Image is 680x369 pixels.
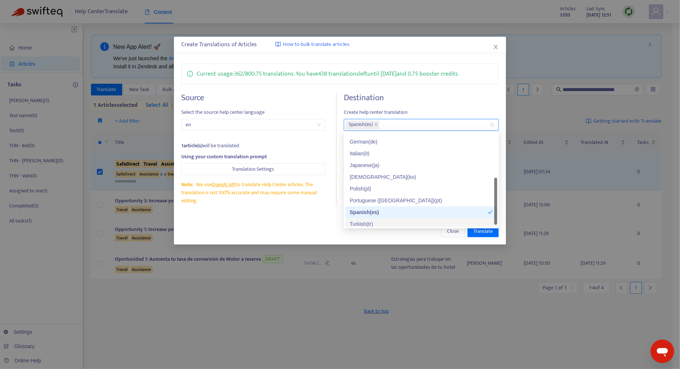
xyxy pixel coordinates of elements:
[344,108,499,116] span: Create help center translation
[349,120,373,129] span: Spanish ( es )
[350,220,493,228] div: Turkish ( tr )
[350,138,493,146] div: German ( de )
[488,210,493,215] span: check
[212,180,236,189] a: OpenAI API
[181,153,325,161] div: Using your custom translation prompt
[181,141,203,150] strong: 1 article(s)
[197,69,459,79] p: Current usage: 362 / 800.75 translations . You have 438 translations left until [DATE] and 0.75 b...
[275,40,349,49] a: How to bulk translate articles
[493,44,499,50] span: close
[350,149,493,158] div: Italian ( it )
[350,196,493,205] div: Portuguese ([GEOGRAPHIC_DATA]) ( pt )
[181,142,325,150] div: will be translated
[350,161,493,169] div: Japanese ( ja )
[441,225,465,237] button: Close
[186,119,321,130] span: en
[374,123,378,127] span: close
[350,208,488,216] div: Spanish ( es )
[181,93,325,103] h4: Source
[350,185,493,193] div: Polish ( pl )
[181,40,499,49] div: Create Translations of Articles
[447,227,459,235] span: Close
[181,108,325,116] span: Select the source help center language
[187,69,193,77] span: info-circle
[275,41,281,47] img: image-link
[350,173,493,181] div: [DEMOGRAPHIC_DATA] ( ko )
[181,181,325,205] div: We use to translate Help Center articles. The translation is not 100% accurate and may require so...
[283,40,349,49] span: How to bulk translate articles
[181,180,193,189] span: Note:
[492,43,500,51] button: Close
[232,165,274,173] span: Translation Settings
[651,340,674,363] iframe: Button to launch messaging window
[181,163,325,175] button: Translation Settings
[344,93,499,103] h4: Destination
[468,225,499,237] button: Translate
[473,227,493,235] span: Translate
